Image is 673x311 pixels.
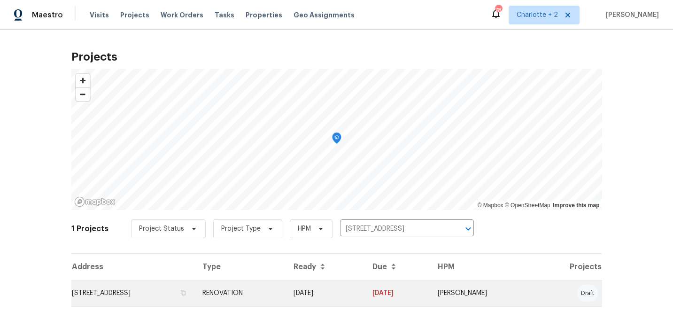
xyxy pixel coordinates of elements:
[76,88,90,101] span: Zoom out
[215,12,234,18] span: Tasks
[221,224,261,233] span: Project Type
[298,224,311,233] span: HPM
[71,254,195,280] th: Address
[536,254,602,280] th: Projects
[120,10,149,20] span: Projects
[161,10,203,20] span: Work Orders
[286,280,365,306] td: [DATE]
[74,196,116,207] a: Mapbox homepage
[505,202,550,209] a: OpenStreetMap
[139,224,184,233] span: Project Status
[246,10,282,20] span: Properties
[179,288,187,297] button: Copy Address
[71,224,108,233] h2: 1 Projects
[430,280,536,306] td: [PERSON_NAME]
[577,285,598,302] div: draft
[517,10,558,20] span: Charlotte + 2
[365,280,431,306] td: [DATE]
[430,254,536,280] th: HPM
[71,69,602,210] canvas: Map
[32,10,63,20] span: Maestro
[286,254,365,280] th: Ready
[478,202,503,209] a: Mapbox
[90,10,109,20] span: Visits
[195,280,286,306] td: RENOVATION
[602,10,659,20] span: [PERSON_NAME]
[332,132,341,147] div: Map marker
[71,280,195,306] td: [STREET_ADDRESS]
[76,74,90,87] button: Zoom in
[553,202,599,209] a: Improve this map
[495,6,502,15] div: 78
[365,254,431,280] th: Due
[340,222,448,236] input: Search projects
[462,222,475,235] button: Open
[195,254,286,280] th: Type
[76,87,90,101] button: Zoom out
[294,10,355,20] span: Geo Assignments
[71,52,602,62] h2: Projects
